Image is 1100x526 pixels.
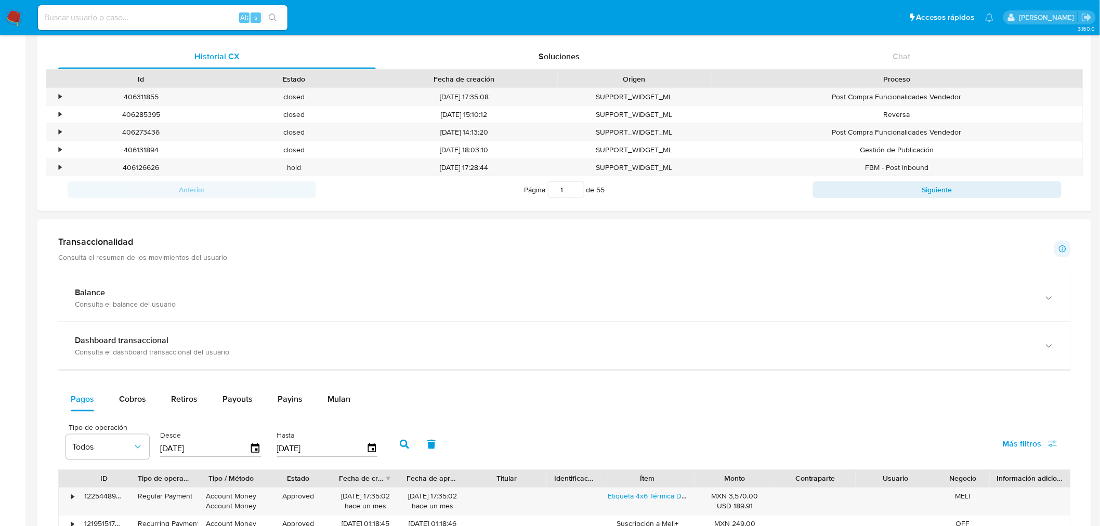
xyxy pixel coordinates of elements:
div: 406285395 [64,106,217,123]
span: Chat [893,50,911,62]
div: SUPPORT_WIDGET_ML [558,88,711,106]
div: closed [217,124,370,141]
div: [DATE] 15:10:12 [370,106,558,123]
div: [DATE] 17:28:44 [370,159,558,176]
span: Historial CX [194,50,240,62]
div: • [59,110,61,120]
span: 3.160.0 [1078,24,1095,33]
div: closed [217,88,370,106]
div: 406126626 [64,159,217,176]
button: Anterior [68,181,316,198]
span: Accesos rápidos [916,12,975,23]
div: hold [217,159,370,176]
span: s [254,12,257,22]
div: [DATE] 14:13:20 [370,124,558,141]
span: Soluciones [539,50,580,62]
div: SUPPORT_WIDGET_ML [558,124,711,141]
div: • [59,163,61,173]
a: Salir [1081,12,1092,23]
div: Origen [565,74,703,84]
div: FBM - Post Inbound [711,159,1083,176]
button: Siguiente [813,181,1062,198]
div: Post Compra Funcionalidades Vendedor [711,124,1083,141]
div: 406273436 [64,124,217,141]
div: Estado [225,74,363,84]
div: Id [72,74,210,84]
div: closed [217,141,370,159]
div: Proceso [718,74,1076,84]
div: SUPPORT_WIDGET_ML [558,141,711,159]
div: [DATE] 17:35:08 [370,88,558,106]
div: Post Compra Funcionalidades Vendedor [711,88,1083,106]
a: Notificaciones [985,13,994,22]
div: Fecha de creación [377,74,551,84]
div: Gestión de Publicación [711,141,1083,159]
div: [DATE] 18:03:10 [370,141,558,159]
div: closed [217,106,370,123]
p: marianathalie.grajeda@mercadolibre.com.mx [1019,12,1078,22]
div: SUPPORT_WIDGET_ML [558,106,711,123]
div: • [59,92,61,102]
span: 55 [597,185,605,195]
span: Página de [525,181,605,198]
div: SUPPORT_WIDGET_ML [558,159,711,176]
span: Alt [240,12,248,22]
div: • [59,127,61,137]
div: 406311855 [64,88,217,106]
div: 406131894 [64,141,217,159]
div: • [59,145,61,155]
button: search-icon [262,10,283,25]
div: Reversa [711,106,1083,123]
input: Buscar usuario o caso... [38,11,287,24]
